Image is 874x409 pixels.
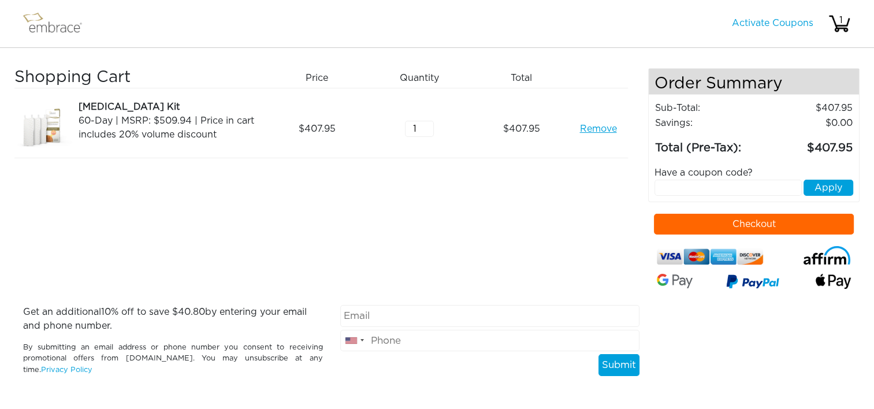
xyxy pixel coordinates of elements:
div: [MEDICAL_DATA] Kit [79,100,262,114]
td: Total (Pre-Tax): [654,131,764,157]
span: 10 [101,307,111,317]
img: paypal-v3.png [726,272,779,293]
img: logo.png [20,9,95,38]
div: 1 [830,13,853,27]
div: Total [475,68,577,88]
a: Privacy Policy [41,366,92,374]
img: credit-cards.png [657,246,763,268]
h3: Shopping Cart [14,68,262,88]
td: 407.95 [764,131,853,157]
span: 407.95 [299,122,336,136]
span: Quantity [400,71,439,85]
button: Checkout [654,214,854,235]
img: fullApplePay.png [816,274,851,288]
input: Phone [340,330,640,352]
button: Submit [598,354,639,376]
div: United States: +1 [341,330,367,351]
img: a09f5d18-8da6-11e7-9c79-02e45ca4b85b.jpeg [14,100,72,158]
img: affirm-logo.svg [803,246,851,265]
span: 40.80 [178,307,205,317]
td: 407.95 [764,101,853,116]
p: Get an additional % off to save $ by entering your email and phone number. [23,305,323,333]
td: Savings : [654,116,764,131]
p: By submitting an email address or phone number you consent to receiving promotional offers from [... [23,342,323,375]
button: Apply [804,180,853,196]
img: cart [828,12,851,35]
td: 0.00 [764,116,853,131]
input: Email [340,305,640,327]
a: Activate Coupons [732,18,813,28]
div: Have a coupon code? [646,166,862,180]
a: Remove [579,122,616,136]
h4: Order Summary [649,69,859,95]
div: Price [270,68,373,88]
img: Google-Pay-Logo.svg [657,274,692,288]
span: 407.95 [503,122,540,136]
a: 1 [828,18,851,28]
div: 60-Day | MSRP: $509.94 | Price in cart includes 20% volume discount [79,114,262,142]
td: Sub-Total: [654,101,764,116]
